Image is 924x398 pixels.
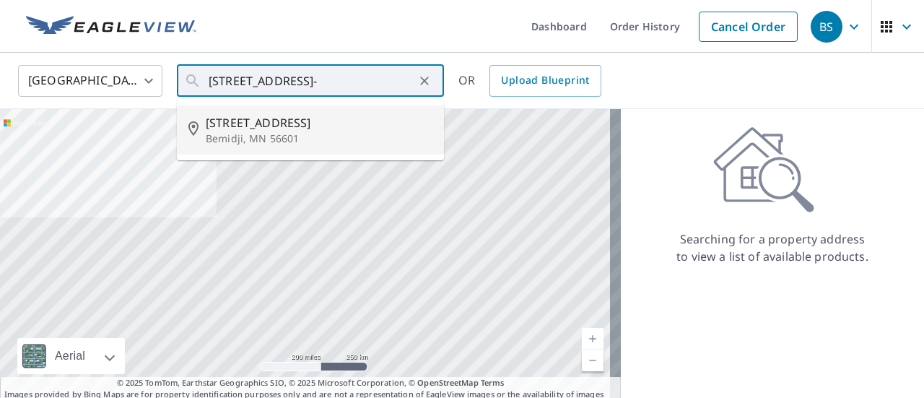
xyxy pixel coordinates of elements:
input: Search by address or latitude-longitude [209,61,414,101]
span: © 2025 TomTom, Earthstar Geographics SIO, © 2025 Microsoft Corporation, © [117,377,505,389]
p: Bemidji, MN 56601 [206,131,432,146]
a: Upload Blueprint [489,65,601,97]
div: [GEOGRAPHIC_DATA] [18,61,162,101]
a: Terms [481,377,505,388]
div: Aerial [17,338,125,374]
p: Searching for a property address to view a list of available products. [676,230,869,265]
a: Current Level 5, Zoom In [582,328,603,350]
a: Current Level 5, Zoom Out [582,350,603,371]
div: OR [458,65,601,97]
span: [STREET_ADDRESS] [206,114,432,131]
img: EV Logo [26,16,196,38]
div: Aerial [51,338,90,374]
button: Clear [414,71,435,91]
div: BS [811,11,842,43]
a: Cancel Order [699,12,798,42]
span: Upload Blueprint [501,72,589,90]
a: OpenStreetMap [417,377,478,388]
